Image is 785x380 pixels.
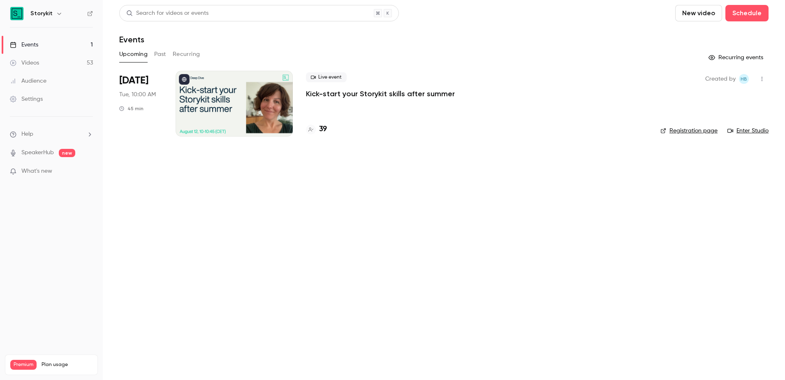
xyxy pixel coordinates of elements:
h4: 39 [319,124,327,135]
button: Past [154,48,166,61]
span: Created by [705,74,736,84]
div: Events [10,41,38,49]
a: Enter Studio [727,127,769,135]
p: Videos [10,370,26,377]
a: Registration page [660,127,718,135]
div: Search for videos or events [126,9,208,18]
span: What's new [21,167,52,176]
div: Settings [10,95,43,103]
button: Schedule [725,5,769,21]
a: SpeakerHub [21,148,54,157]
iframe: Noticeable Trigger [83,168,93,175]
span: Tue, 10:00 AM [119,90,156,99]
li: help-dropdown-opener [10,130,93,139]
div: Audience [10,77,46,85]
button: New video [675,5,722,21]
div: 45 min [119,105,144,112]
span: new [59,149,75,157]
span: HB [741,74,747,84]
h6: Storykit [30,9,53,18]
a: 39 [306,124,327,135]
span: Premium [10,360,37,370]
a: Kick-start your Storykit skills after summer [306,89,455,99]
span: Plan usage [42,361,93,368]
img: Storykit [10,7,23,20]
span: 58 [75,371,81,376]
div: Aug 12 Tue, 10:00 AM (Europe/Stockholm) [119,71,162,137]
button: Upcoming [119,48,148,61]
p: / 150 [75,370,93,377]
span: Help [21,130,33,139]
button: Recurring events [705,51,769,64]
span: Live event [306,72,347,82]
span: [DATE] [119,74,148,87]
div: Videos [10,59,39,67]
h1: Events [119,35,144,44]
span: Heidi Bordal [739,74,749,84]
button: Recurring [173,48,200,61]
